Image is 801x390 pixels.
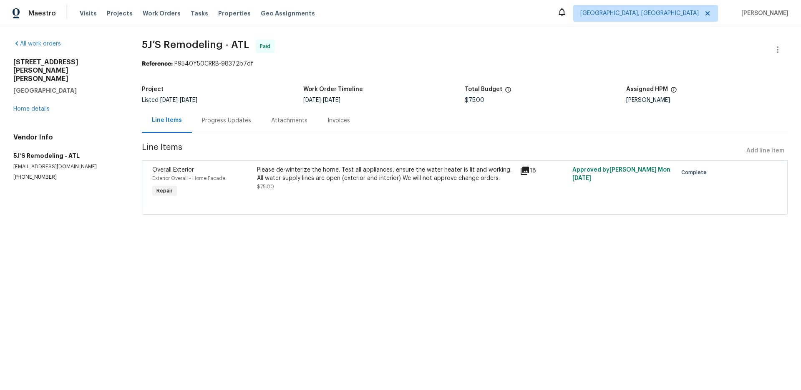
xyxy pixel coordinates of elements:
[13,58,122,83] h2: [STREET_ADDRESS][PERSON_NAME][PERSON_NAME]
[681,168,710,177] span: Complete
[303,86,363,92] h5: Work Order Timeline
[191,10,208,16] span: Tasks
[580,9,699,18] span: [GEOGRAPHIC_DATA], [GEOGRAPHIC_DATA]
[28,9,56,18] span: Maestro
[180,97,197,103] span: [DATE]
[271,116,307,125] div: Attachments
[13,86,122,95] h5: [GEOGRAPHIC_DATA]
[261,9,315,18] span: Geo Assignments
[13,163,122,170] p: [EMAIL_ADDRESS][DOMAIN_NAME]
[572,175,591,181] span: [DATE]
[107,9,133,18] span: Projects
[13,174,122,181] p: [PHONE_NUMBER]
[142,61,173,67] b: Reference:
[260,42,274,51] span: Paid
[572,167,670,181] span: Approved by [PERSON_NAME] M on
[143,9,181,18] span: Work Orders
[152,116,182,124] div: Line Items
[202,116,251,125] div: Progress Updates
[153,187,176,195] span: Repair
[142,60,788,68] div: P9540Y50CRRB-98372b7df
[142,86,164,92] h5: Project
[465,86,502,92] h5: Total Budget
[218,9,251,18] span: Properties
[152,167,194,173] span: Overall Exterior
[257,166,514,182] div: Please de-winterize the home. Test all appliances, ensure the water heater is lit and working. Al...
[13,152,122,160] h5: 5J’S Remodeling - ATL
[626,97,788,103] div: [PERSON_NAME]
[465,97,484,103] span: $75.00
[13,106,50,112] a: Home details
[13,41,61,47] a: All work orders
[303,97,321,103] span: [DATE]
[142,143,743,159] span: Line Items
[13,133,122,142] h4: Vendor Info
[505,86,511,97] span: The total cost of line items that have been proposed by Opendoor. This sum includes line items th...
[152,176,225,181] span: Exterior Overall - Home Facade
[160,97,178,103] span: [DATE]
[142,40,249,50] span: 5J’S Remodeling - ATL
[520,166,567,176] div: 18
[303,97,340,103] span: -
[327,116,350,125] div: Invoices
[160,97,197,103] span: -
[323,97,340,103] span: [DATE]
[142,97,197,103] span: Listed
[670,86,677,97] span: The hpm assigned to this work order.
[80,9,97,18] span: Visits
[738,9,788,18] span: [PERSON_NAME]
[626,86,668,92] h5: Assigned HPM
[257,184,274,189] span: $75.00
